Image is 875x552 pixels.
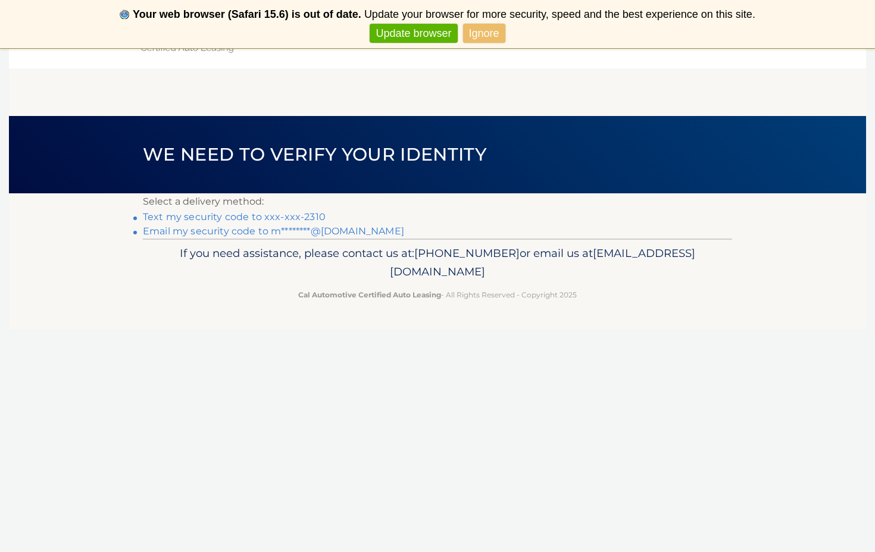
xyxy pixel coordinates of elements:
strong: Cal Automotive Certified Auto Leasing [298,290,441,299]
span: We need to verify your identity [143,143,486,165]
span: Update your browser for more security, speed and the best experience on this site. [364,8,755,20]
b: Your web browser (Safari 15.6) is out of date. [133,8,361,20]
span: [PHONE_NUMBER] [414,246,520,260]
p: If you need assistance, please contact us at: or email us at [151,244,724,282]
a: Ignore [463,24,505,43]
a: Update browser [370,24,457,43]
a: Text my security code to xxx-xxx-2310 [143,211,326,222]
p: - All Rights Reserved - Copyright 2025 [151,288,724,301]
p: Select a delivery method: [143,193,732,210]
a: Email my security code to m********@[DOMAIN_NAME] [143,225,404,237]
